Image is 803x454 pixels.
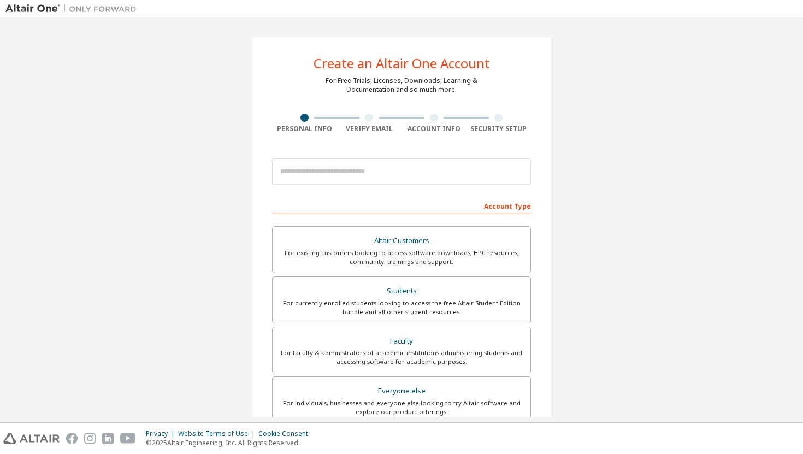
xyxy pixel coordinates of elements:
img: Altair One [5,3,142,14]
p: © 2025 Altair Engineering, Inc. All Rights Reserved. [146,438,315,447]
div: Privacy [146,429,178,438]
div: Altair Customers [279,233,524,249]
div: For Free Trials, Licenses, Downloads, Learning & Documentation and so much more. [326,76,477,94]
img: youtube.svg [120,433,136,444]
div: Create an Altair One Account [314,57,490,70]
div: Security Setup [467,125,532,133]
div: Website Terms of Use [178,429,258,438]
div: Students [279,284,524,299]
div: Account Info [401,125,467,133]
div: For currently enrolled students looking to access the free Altair Student Edition bundle and all ... [279,299,524,316]
div: Personal Info [272,125,337,133]
img: facebook.svg [66,433,78,444]
div: For faculty & administrators of academic institutions administering students and accessing softwa... [279,349,524,366]
img: linkedin.svg [102,433,114,444]
div: Faculty [279,334,524,349]
div: For existing customers looking to access software downloads, HPC resources, community, trainings ... [279,249,524,266]
div: Everyone else [279,384,524,399]
img: instagram.svg [84,433,96,444]
div: Cookie Consent [258,429,315,438]
div: Verify Email [337,125,402,133]
div: For individuals, businesses and everyone else looking to try Altair software and explore our prod... [279,399,524,416]
img: altair_logo.svg [3,433,60,444]
div: Account Type [272,197,531,214]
